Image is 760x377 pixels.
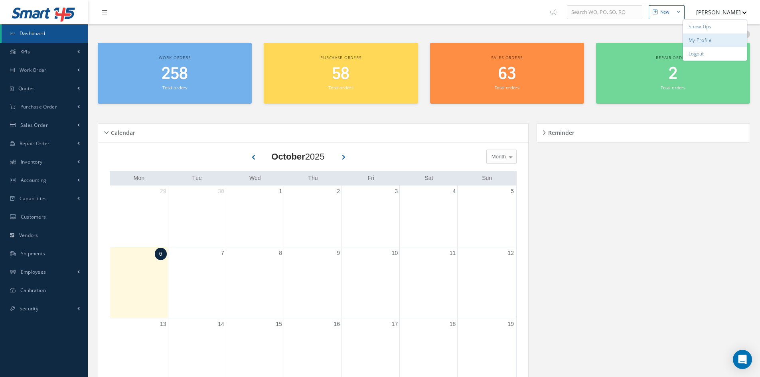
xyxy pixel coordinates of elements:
span: Security [20,305,38,312]
small: Total orders [661,85,685,91]
div: Open Intercom Messenger [733,350,752,369]
td: September 29, 2025 [110,186,168,247]
span: Work Order [20,67,47,73]
a: Friday [366,173,376,183]
td: September 30, 2025 [168,186,226,247]
div: 2025 [271,150,324,163]
a: Monday [132,173,146,183]
a: Wednesday [248,173,263,183]
a: Work orders 258 Total orders [98,43,252,104]
h5: Reminder [546,127,574,136]
a: Dashboard [2,24,88,43]
td: October 3, 2025 [342,186,400,247]
a: Saturday [423,173,435,183]
td: October 12, 2025 [458,247,515,318]
td: October 1, 2025 [226,186,284,247]
span: Shipments [21,250,45,257]
a: October 2, 2025 [335,186,342,197]
a: October 14, 2025 [216,318,226,330]
span: Calibration [20,287,46,294]
a: October 10, 2025 [390,247,400,259]
h5: Calendar [109,127,135,136]
a: October 13, 2025 [158,318,168,330]
a: October 16, 2025 [332,318,342,330]
a: Tuesday [191,173,203,183]
span: Customers [21,213,46,220]
a: Repair orders 2 Total orders [596,43,750,104]
td: October 9, 2025 [284,247,342,318]
td: October 6, 2025 [110,247,168,318]
a: October 4, 2025 [451,186,458,197]
span: Employees [21,268,46,275]
a: October 7, 2025 [219,247,226,259]
span: Dashboard [20,30,45,37]
a: October 5, 2025 [509,186,515,197]
span: Month [490,153,506,161]
a: Sunday [480,173,494,183]
a: October 3, 2025 [393,186,399,197]
td: October 4, 2025 [400,186,458,247]
small: Total orders [162,85,187,91]
a: Thursday [306,173,319,183]
button: [PERSON_NAME] [689,4,747,20]
input: Search WO, PO, SO, RO [567,5,642,20]
a: October 18, 2025 [448,318,458,330]
td: October 11, 2025 [400,247,458,318]
span: Purchase orders [320,55,361,60]
a: October 6, 2025 [155,248,167,260]
a: October 1, 2025 [277,186,284,197]
a: October 19, 2025 [506,318,515,330]
span: Capabilities [20,195,47,202]
div: New [660,9,669,16]
span: Inventory [21,158,43,165]
span: Vendors [19,232,38,239]
span: 2 [669,63,677,85]
a: Logout [683,47,747,61]
button: New [649,5,685,19]
span: 58 [332,63,349,85]
a: October 9, 2025 [335,247,342,259]
a: September 29, 2025 [158,186,168,197]
a: October 17, 2025 [390,318,400,330]
td: October 10, 2025 [342,247,400,318]
span: 258 [162,63,188,85]
a: Sales orders 63 Total orders [430,43,584,104]
span: Quotes [18,85,35,92]
span: Repair Order [20,140,50,147]
a: Show Tips [683,20,747,34]
a: October 8, 2025 [277,247,284,259]
span: Sales Order [20,122,48,128]
span: KPIs [20,48,30,55]
a: September 30, 2025 [216,186,226,197]
a: October 12, 2025 [506,247,515,259]
span: Purchase Order [20,103,57,110]
span: 63 [498,63,516,85]
span: Work orders [159,55,190,60]
a: Purchase orders 58 Total orders [264,43,418,104]
span: Sales orders [491,55,522,60]
span: Repair orders [656,55,690,60]
td: October 5, 2025 [458,186,515,247]
td: October 7, 2025 [168,247,226,318]
td: October 2, 2025 [284,186,342,247]
a: October 11, 2025 [448,247,458,259]
span: Accounting [21,177,47,184]
small: Total orders [328,85,353,91]
td: October 8, 2025 [226,247,284,318]
a: October 15, 2025 [274,318,284,330]
b: October [271,152,305,162]
small: Total orders [495,85,519,91]
a: My Profile [683,34,747,47]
